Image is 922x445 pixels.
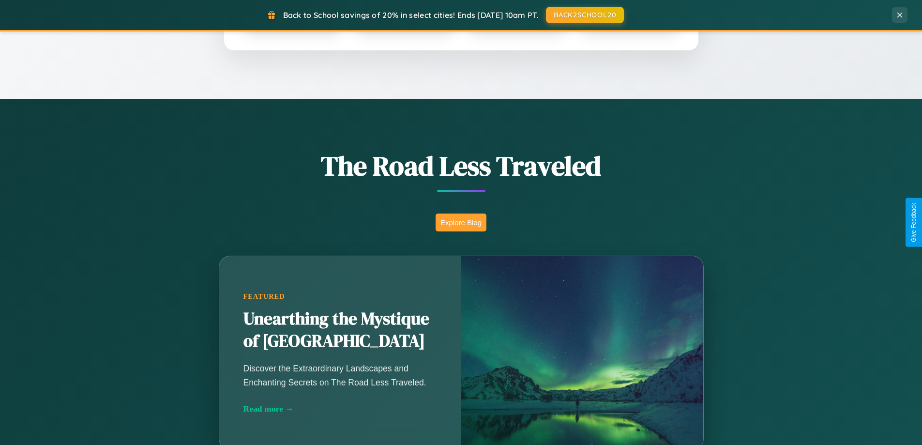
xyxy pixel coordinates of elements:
[910,203,917,242] div: Give Feedback
[283,10,539,20] span: Back to School savings of 20% in select cities! Ends [DATE] 10am PT.
[171,147,752,184] h1: The Road Less Traveled
[546,7,624,23] button: BACK2SCHOOL20
[243,292,437,301] div: Featured
[436,214,486,231] button: Explore Blog
[243,308,437,353] h2: Unearthing the Mystique of [GEOGRAPHIC_DATA]
[243,404,437,414] div: Read more →
[243,362,437,389] p: Discover the Extraordinary Landscapes and Enchanting Secrets on The Road Less Traveled.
